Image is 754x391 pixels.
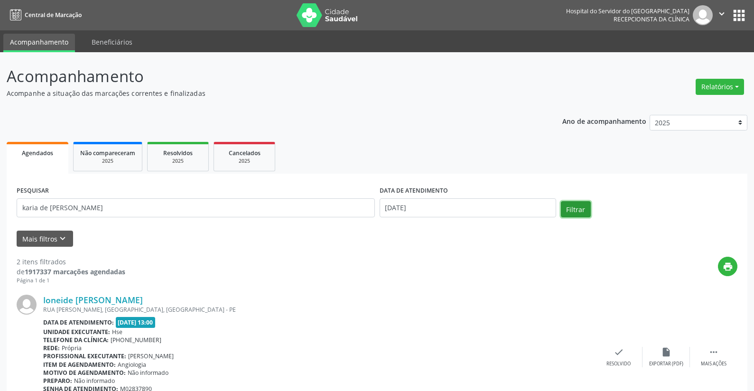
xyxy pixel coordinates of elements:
[43,336,109,344] b: Telefone da clínica:
[561,201,591,217] button: Filtrar
[154,158,202,165] div: 2025
[701,361,726,367] div: Mais ações
[229,149,261,157] span: Cancelados
[7,65,525,88] p: Acompanhamento
[731,7,747,24] button: apps
[57,233,68,244] i: keyboard_arrow_down
[696,79,744,95] button: Relatórios
[43,328,110,336] b: Unidade executante:
[17,277,125,285] div: Página 1 de 1
[43,295,143,305] a: Ioneide [PERSON_NAME]
[74,377,115,385] span: Não informado
[128,352,174,360] span: [PERSON_NAME]
[606,361,631,367] div: Resolvido
[62,344,82,352] span: Própria
[718,257,737,276] button: print
[85,34,139,50] a: Beneficiários
[17,295,37,315] img: img
[17,231,73,247] button: Mais filtroskeyboard_arrow_down
[25,11,82,19] span: Central de Marcação
[118,361,146,369] span: Angiologia
[566,7,689,15] div: Hospital do Servidor do [GEOGRAPHIC_DATA]
[717,9,727,19] i: 
[723,261,733,272] i: print
[80,149,135,157] span: Não compareceram
[43,344,60,352] b: Rede:
[43,306,595,314] div: RUA [PERSON_NAME], [GEOGRAPHIC_DATA], [GEOGRAPHIC_DATA] - PE
[43,352,126,360] b: Profissional executante:
[7,88,525,98] p: Acompanhe a situação das marcações correntes e finalizadas
[221,158,268,165] div: 2025
[661,347,671,357] i: insert_drive_file
[43,361,116,369] b: Item de agendamento:
[112,328,122,336] span: Hse
[111,336,161,344] span: [PHONE_NUMBER]
[17,198,375,217] input: Nome, código do beneficiário ou CPF
[17,257,125,267] div: 2 itens filtrados
[43,377,72,385] b: Preparo:
[614,15,689,23] span: Recepcionista da clínica
[17,184,49,198] label: PESQUISAR
[116,317,156,328] span: [DATE] 13:00
[7,7,82,23] a: Central de Marcação
[80,158,135,165] div: 2025
[708,347,719,357] i: 
[649,361,683,367] div: Exportar (PDF)
[713,5,731,25] button: 
[22,149,53,157] span: Agendados
[25,267,125,276] strong: 1917337 marcações agendadas
[3,34,75,52] a: Acompanhamento
[693,5,713,25] img: img
[128,369,168,377] span: Não informado
[163,149,193,157] span: Resolvidos
[43,369,126,377] b: Motivo de agendamento:
[43,318,114,326] b: Data de atendimento:
[380,198,556,217] input: Selecione um intervalo
[380,184,448,198] label: DATA DE ATENDIMENTO
[614,347,624,357] i: check
[562,115,646,127] p: Ano de acompanhamento
[17,267,125,277] div: de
